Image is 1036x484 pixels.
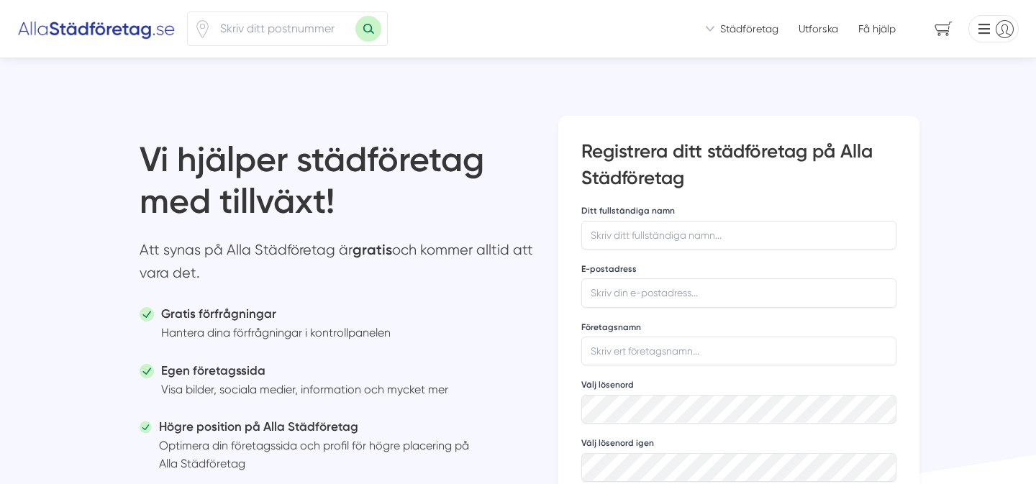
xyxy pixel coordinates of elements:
label: Ditt fullständiga namn [581,205,675,216]
p: Optimera din företagssida och profil för högre placering på Alla Städföretag [159,437,489,473]
h3: Registrera ditt städföretag på Alla Städföretag [581,139,896,203]
label: Välj lösenord igen [581,437,654,449]
p: Hantera dina förfrågningar i kontrollpanelen [161,324,391,342]
svg: Pin / Karta [194,20,212,38]
p: Att synas på Alla Städföretag är och kommer alltid att vara det. [140,239,535,291]
label: E-postadress [581,263,637,275]
input: Skriv din e-postadress... [581,278,896,307]
h1: Vi hjälper städföretag med tillväxt! [140,139,535,233]
span: Få hjälp [858,22,896,36]
input: Skriv ert företagsnamn... [581,337,896,365]
strong: gratis [353,241,392,258]
span: navigation-cart [924,17,963,42]
input: Skriv ditt postnummer [212,12,355,45]
span: Städföretag [720,22,778,36]
a: Utforska [799,22,838,36]
img: Alla Städföretag [17,17,176,40]
h5: Egen företagssida [161,361,448,380]
h5: Högre position på Alla Städföretag [159,417,489,437]
p: Visa bilder, sociala medier, information och mycket mer [161,380,448,398]
input: Skriv ditt fullständiga namn... [581,221,896,250]
label: Företagsnamn [581,321,641,333]
span: Klicka för att använda din position. [194,20,212,38]
label: Välj lösenord [581,379,634,391]
button: Sök med postnummer [355,16,381,42]
h5: Gratis förfrågningar [161,304,391,324]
